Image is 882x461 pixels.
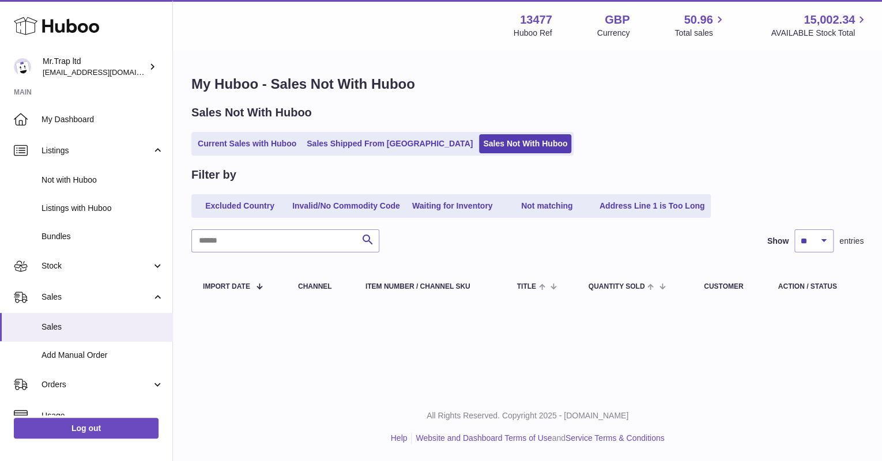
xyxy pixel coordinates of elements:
[684,12,713,28] span: 50.96
[416,433,552,443] a: Website and Dashboard Terms of Use
[479,134,571,153] a: Sales Not With Huboo
[194,134,300,153] a: Current Sales with Huboo
[605,12,630,28] strong: GBP
[42,114,164,125] span: My Dashboard
[43,67,169,77] span: [EMAIL_ADDRESS][DOMAIN_NAME]
[42,175,164,186] span: Not with Huboo
[501,197,593,216] a: Not matching
[303,134,477,153] a: Sales Shipped From [GEOGRAPHIC_DATA]
[778,283,852,290] div: Action / Status
[42,410,164,421] span: Usage
[14,418,159,439] a: Log out
[674,28,726,39] span: Total sales
[191,167,236,183] h2: Filter by
[42,203,164,214] span: Listings with Huboo
[391,433,408,443] a: Help
[597,28,630,39] div: Currency
[191,105,312,120] h2: Sales Not With Huboo
[42,322,164,332] span: Sales
[520,12,552,28] strong: 13477
[191,75,864,93] h1: My Huboo - Sales Not With Huboo
[674,12,726,39] a: 50.96 Total sales
[298,283,342,290] div: Channel
[589,283,645,290] span: Quantity Sold
[182,410,873,421] p: All Rights Reserved. Copyright 2025 - [DOMAIN_NAME]
[839,236,864,247] span: entries
[42,350,164,361] span: Add Manual Order
[412,433,664,444] li: and
[203,283,250,290] span: Import date
[194,197,286,216] a: Excluded Country
[14,58,31,75] img: office@grabacz.eu
[42,260,152,271] span: Stock
[595,197,709,216] a: Address Line 1 is Too Long
[771,12,868,39] a: 15,002.34 AVAILABLE Stock Total
[288,197,404,216] a: Invalid/No Commodity Code
[767,236,789,247] label: Show
[365,283,494,290] div: Item Number / Channel SKU
[42,379,152,390] span: Orders
[566,433,665,443] a: Service Terms & Conditions
[514,28,552,39] div: Huboo Ref
[771,28,868,39] span: AVAILABLE Stock Total
[406,197,499,216] a: Waiting for Inventory
[42,231,164,242] span: Bundles
[42,292,152,303] span: Sales
[43,56,146,78] div: Mr.Trap ltd
[517,283,536,290] span: Title
[704,283,755,290] div: Customer
[804,12,855,28] span: 15,002.34
[42,145,152,156] span: Listings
